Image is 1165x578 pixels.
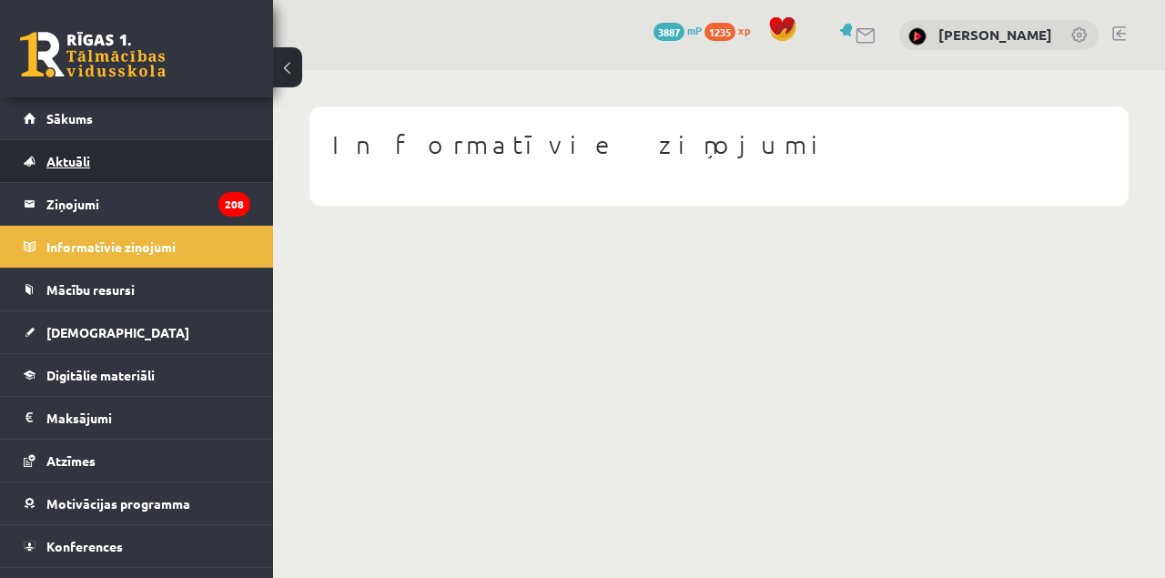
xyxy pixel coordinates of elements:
legend: Ziņojumi [46,183,250,225]
h1: Informatīvie ziņojumi [332,129,1106,160]
img: Marija Gudrenika [908,27,927,46]
a: Aktuāli [24,140,250,182]
span: Sākums [46,110,93,127]
a: [PERSON_NAME] [938,25,1052,44]
span: Mācību resursi [46,281,135,298]
a: [DEMOGRAPHIC_DATA] [24,311,250,353]
span: Konferences [46,538,123,554]
i: 208 [218,192,250,217]
a: Ziņojumi208 [24,183,250,225]
span: Atzīmes [46,452,96,469]
a: Maksājumi [24,397,250,439]
span: Motivācijas programma [46,495,190,512]
a: 1235 xp [704,23,759,37]
span: mP [687,23,702,37]
a: Informatīvie ziņojumi [24,226,250,268]
a: Konferences [24,525,250,567]
span: 1235 [704,23,735,41]
span: xp [738,23,750,37]
a: Atzīmes [24,440,250,482]
span: Aktuāli [46,153,90,169]
a: Rīgas 1. Tālmācības vidusskola [20,32,166,77]
span: 3887 [653,23,684,41]
span: [DEMOGRAPHIC_DATA] [46,324,189,340]
a: Motivācijas programma [24,482,250,524]
legend: Maksājumi [46,397,250,439]
span: Digitālie materiāli [46,367,155,383]
a: Mācību resursi [24,269,250,310]
a: Sākums [24,97,250,139]
a: Digitālie materiāli [24,354,250,396]
legend: Informatīvie ziņojumi [46,226,250,268]
a: 3887 mP [653,23,702,37]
